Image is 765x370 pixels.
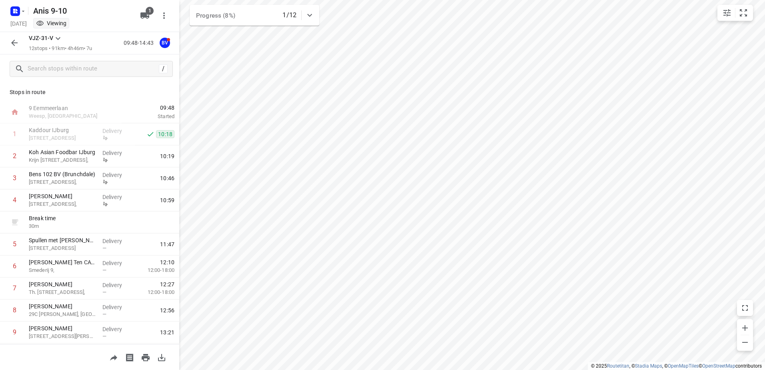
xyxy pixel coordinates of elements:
[160,306,174,314] span: 12:56
[122,113,174,121] p: Started
[29,258,96,266] p: [PERSON_NAME] Ten CATE
[13,152,16,160] div: 2
[102,171,132,179] p: Delivery
[102,303,132,311] p: Delivery
[29,310,96,318] p: 29C Martini van Geffenstraat, Amsterdam
[29,200,96,208] p: [STREET_ADDRESS],
[29,112,112,120] p: Weesp, [GEOGRAPHIC_DATA]
[29,324,96,332] p: [PERSON_NAME]
[719,5,735,21] button: Map settings
[102,281,132,289] p: Delivery
[102,259,132,267] p: Delivery
[156,8,172,24] button: More
[13,284,16,292] div: 7
[29,34,53,42] p: VJZ-31-V
[102,127,132,135] p: Delivery
[29,192,96,200] p: [PERSON_NAME]
[160,328,174,336] span: 13:21
[102,325,132,333] p: Delivery
[29,214,96,222] p: Break time
[196,12,235,19] span: Progress (8%)
[29,288,96,296] p: Th. [STREET_ADDRESS],
[282,10,296,20] p: 1/12
[122,104,174,112] span: 09:48
[29,236,96,244] p: Spullen met Yassine Oude Kaddour
[29,134,96,142] p: [STREET_ADDRESS]
[28,63,159,75] input: Search stops within route
[29,302,96,310] p: [PERSON_NAME]
[635,363,662,369] a: Stadia Maps
[137,8,153,24] button: 1
[102,193,132,201] p: Delivery
[160,196,174,204] span: 10:59
[29,178,96,186] p: [STREET_ADDRESS],
[190,5,319,26] div: Progress (8%)1/12
[138,353,154,361] span: Print route
[122,353,138,361] span: Print shipping labels
[735,5,751,21] button: Fit zoom
[29,222,96,230] p: 30 m
[29,148,96,156] p: Koh Asian Foodbar IJburg
[102,149,132,157] p: Delivery
[29,280,96,288] p: [PERSON_NAME]
[135,266,174,274] p: 12:00-18:00
[29,156,96,164] p: Krijn [STREET_ADDRESS],
[29,170,96,178] p: Bens 102 BV (Brunchdale)
[135,288,174,296] p: 12:00-18:00
[102,311,106,317] span: —
[102,245,106,251] span: —
[591,363,762,369] li: © 2025 , © , © © contributors
[29,104,112,112] p: 9 Eemmeerlaan
[102,267,106,273] span: —
[160,174,174,182] span: 10:46
[13,306,16,314] div: 8
[146,130,154,138] svg: Done
[102,333,106,339] span: —
[159,64,168,73] div: /
[102,289,106,295] span: —
[160,240,174,248] span: 11:47
[29,45,92,52] p: 12 stops • 91km • 4h46m • 7u
[157,39,173,46] span: Assigned to Bus VJZ-31-V
[13,328,16,336] div: 9
[106,353,122,361] span: Share route
[10,88,170,97] p: Stops in route
[29,332,96,340] p: 39 Louis Apolstraat, Amsterdam
[36,19,66,27] div: You are currently in view mode. To make any changes, go to edit project.
[13,130,16,138] div: 1
[13,240,16,248] div: 5
[13,196,16,204] div: 4
[29,126,96,134] p: Kaddour IJburg
[13,174,16,182] div: 3
[160,152,174,160] span: 10:19
[607,363,629,369] a: Routetitan
[146,7,154,15] span: 1
[668,363,699,369] a: OpenMapTiles
[160,280,174,288] span: 12:27
[702,363,735,369] a: OpenStreetMap
[29,244,96,252] p: 12 Ooievaarsweg, Amsterdam
[13,262,16,270] div: 6
[154,353,170,361] span: Download route
[160,258,174,266] span: 12:10
[717,5,753,21] div: small contained button group
[29,266,96,274] p: Smederij 9,
[102,237,132,245] p: Delivery
[124,39,157,47] p: 09:48-14:43
[156,130,174,138] span: 10:18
